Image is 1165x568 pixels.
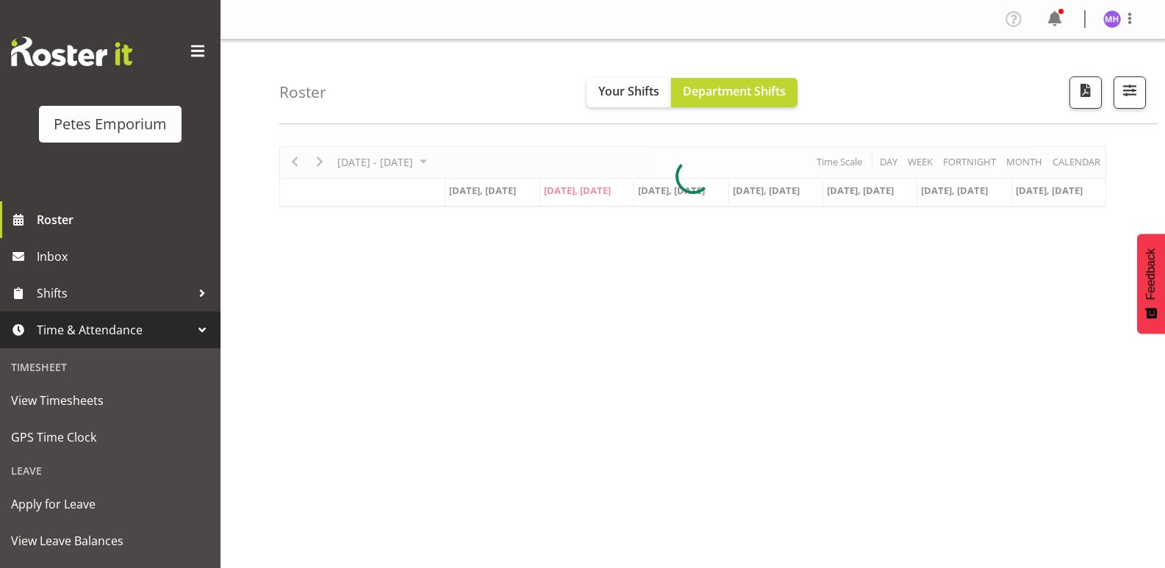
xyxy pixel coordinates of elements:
span: Time & Attendance [37,319,191,341]
span: Apply for Leave [11,493,209,515]
span: GPS Time Clock [11,426,209,448]
a: View Leave Balances [4,522,217,559]
span: Roster [37,209,213,231]
button: Filter Shifts [1114,76,1146,109]
a: GPS Time Clock [4,419,217,456]
span: Your Shifts [598,83,659,99]
a: Apply for Leave [4,486,217,522]
span: View Timesheets [11,389,209,411]
button: Download a PDF of the roster according to the set date range. [1069,76,1102,109]
div: Petes Emporium [54,113,167,135]
button: Your Shifts [587,78,671,107]
a: View Timesheets [4,382,217,419]
span: Shifts [37,282,191,304]
div: Timesheet [4,352,217,382]
img: mackenzie-halford4471.jpg [1103,10,1121,28]
span: Department Shifts [683,83,786,99]
button: Department Shifts [671,78,797,107]
span: Feedback [1144,248,1158,300]
img: Rosterit website logo [11,37,132,66]
button: Feedback - Show survey [1137,234,1165,334]
h4: Roster [279,84,326,101]
div: Leave [4,456,217,486]
span: View Leave Balances [11,530,209,552]
span: Inbox [37,245,213,267]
